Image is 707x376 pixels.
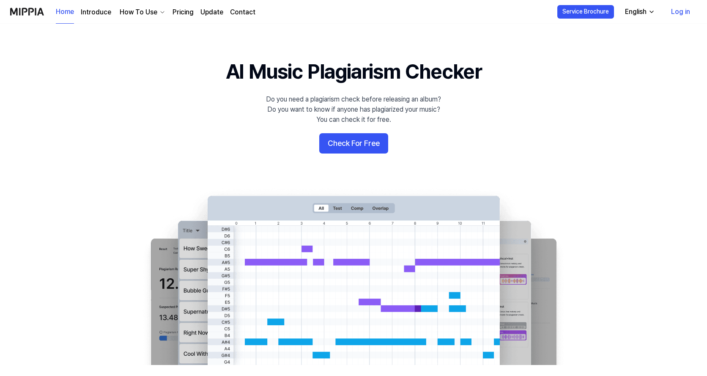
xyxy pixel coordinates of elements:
[319,133,388,154] button: Check For Free
[623,7,648,17] div: English
[266,94,441,125] div: Do you need a plagiarism check before releasing an album? Do you want to know if anyone has plagi...
[118,7,159,17] div: How To Use
[226,58,482,86] h1: AI Music Plagiarism Checker
[557,5,614,19] button: Service Brochure
[81,7,111,17] a: Introduce
[230,7,255,17] a: Contact
[173,7,194,17] a: Pricing
[134,187,573,365] img: main Image
[618,3,660,20] button: English
[118,7,166,17] button: How To Use
[200,7,223,17] a: Update
[56,0,74,24] a: Home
